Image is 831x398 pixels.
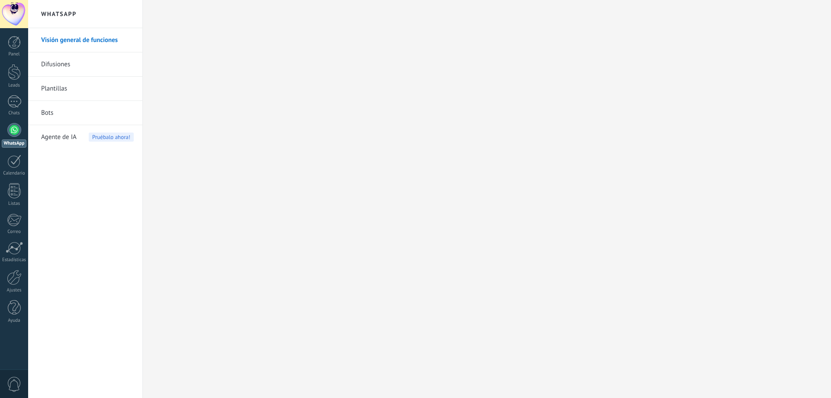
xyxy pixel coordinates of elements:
div: Listas [2,201,27,207]
li: Visión general de funciones [28,28,142,52]
div: Ayuda [2,318,27,324]
a: Agente de IAPruébalo ahora! [41,125,134,149]
span: Pruébalo ahora! [89,133,134,142]
a: Difusiones [41,52,134,77]
li: Plantillas [28,77,142,101]
div: Leads [2,83,27,88]
li: Difusiones [28,52,142,77]
div: Estadísticas [2,257,27,263]
span: Agente de IA [41,125,77,149]
a: Plantillas [41,77,134,101]
div: Ajustes [2,288,27,293]
div: Panel [2,52,27,57]
a: Bots [41,101,134,125]
li: Bots [28,101,142,125]
div: Correo [2,229,27,235]
a: Visión general de funciones [41,28,134,52]
div: Chats [2,110,27,116]
div: WhatsApp [2,139,26,148]
li: Agente de IA [28,125,142,149]
div: Calendario [2,171,27,176]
